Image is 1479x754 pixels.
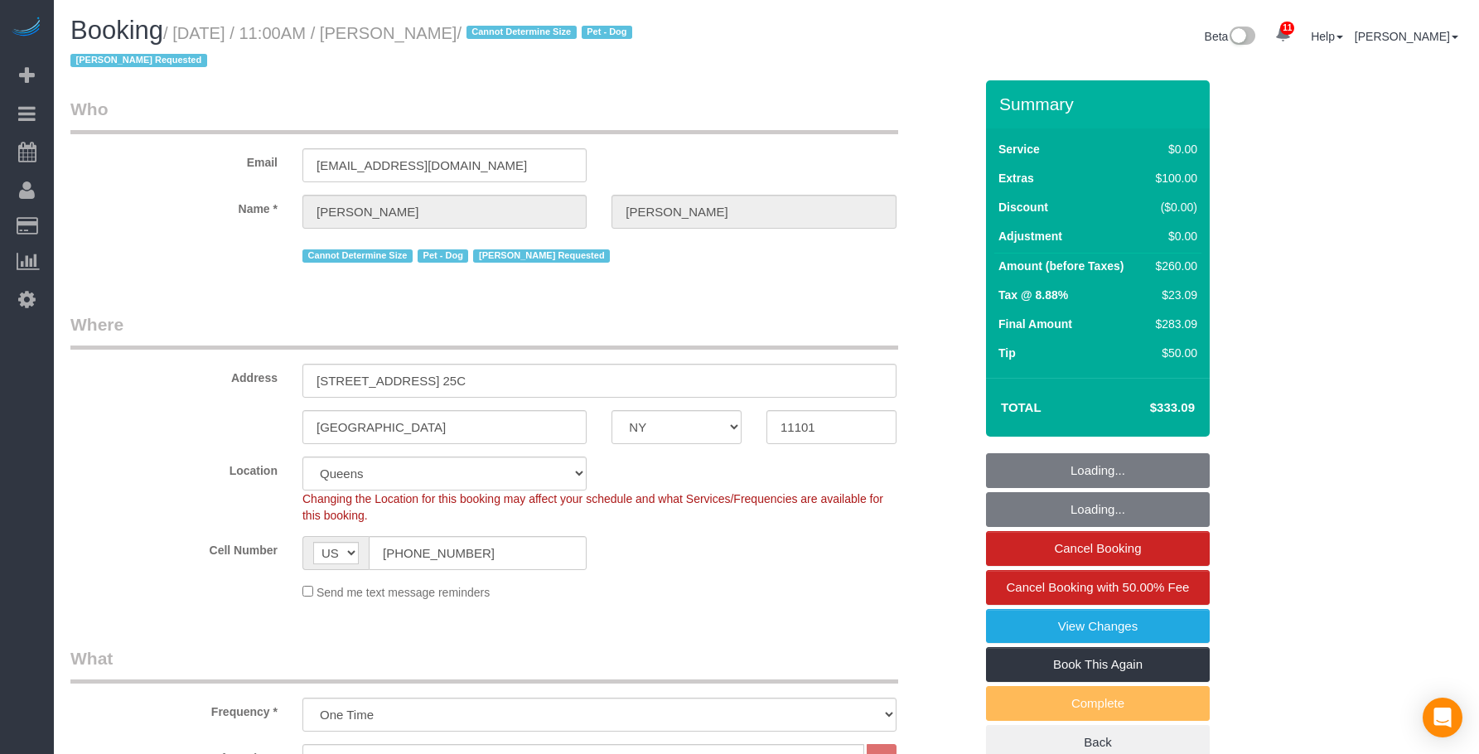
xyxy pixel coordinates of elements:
label: Frequency * [58,698,290,720]
span: Send me text message reminders [317,586,490,599]
span: Pet - Dog [418,249,468,263]
div: ($0.00) [1149,199,1197,215]
input: Cell Number [369,536,587,570]
div: $100.00 [1149,170,1197,186]
label: Adjustment [998,228,1062,244]
input: Last Name [611,195,896,229]
label: Tip [998,345,1016,361]
label: Service [998,141,1040,157]
label: Amount (before Taxes) [998,258,1124,274]
span: Cannot Determine Size [466,26,577,39]
a: 11 [1267,17,1299,53]
div: Open Intercom Messenger [1423,698,1462,737]
div: $260.00 [1149,258,1197,274]
label: Extras [998,170,1034,186]
div: $0.00 [1149,141,1197,157]
span: Cannot Determine Size [302,249,413,263]
small: / [DATE] / 11:00AM / [PERSON_NAME] [70,24,637,70]
span: 11 [1280,22,1294,35]
input: Zip Code [766,410,897,444]
span: Booking [70,16,163,45]
label: Cell Number [58,536,290,558]
label: Final Amount [998,316,1072,332]
h3: Summary [999,94,1201,114]
legend: Where [70,312,898,350]
a: Beta [1205,30,1256,43]
div: $50.00 [1149,345,1197,361]
div: $283.09 [1149,316,1197,332]
label: Location [58,457,290,479]
label: Name * [58,195,290,217]
legend: Who [70,97,898,134]
input: City [302,410,587,444]
a: [PERSON_NAME] [1355,30,1458,43]
a: Cancel Booking with 50.00% Fee [986,570,1210,605]
span: Cancel Booking with 50.00% Fee [1007,580,1190,594]
h4: $333.09 [1100,401,1195,415]
a: Help [1311,30,1343,43]
span: Pet - Dog [582,26,632,39]
a: Book This Again [986,647,1210,682]
span: [PERSON_NAME] Requested [473,249,610,263]
img: Automaid Logo [10,17,43,40]
strong: Total [1001,400,1042,414]
label: Address [58,364,290,386]
input: First Name [302,195,587,229]
a: Cancel Booking [986,531,1210,566]
div: $0.00 [1149,228,1197,244]
input: Email [302,148,587,182]
label: Email [58,148,290,171]
span: Changing the Location for this booking may affect your schedule and what Services/Frequencies are... [302,492,883,522]
a: View Changes [986,609,1210,644]
span: [PERSON_NAME] Requested [70,54,207,67]
label: Discount [998,199,1048,215]
label: Tax @ 8.88% [998,287,1068,303]
legend: What [70,646,898,684]
img: New interface [1228,27,1255,48]
div: $23.09 [1149,287,1197,303]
